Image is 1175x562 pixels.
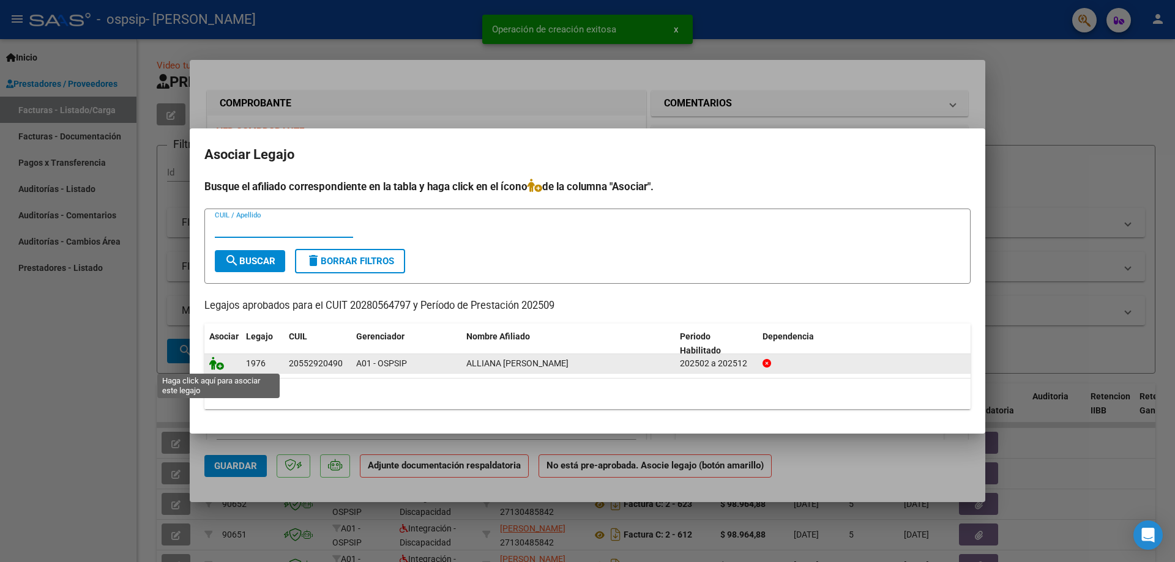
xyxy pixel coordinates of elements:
span: Legajo [246,331,273,341]
span: ALLIANA TOLOZA NOAH TAHIEL [466,358,569,368]
span: Borrar Filtros [306,256,394,267]
datatable-header-cell: Asociar [204,324,241,364]
span: 1976 [246,358,266,368]
span: Gerenciador [356,331,405,341]
h4: Busque el afiliado correspondiente en la tabla y haga click en el ícono de la columna "Asociar". [204,179,971,194]
span: CUIL [289,331,307,341]
datatable-header-cell: Periodo Habilitado [675,324,758,364]
div: 1 registros [204,379,971,409]
span: Nombre Afiliado [466,331,530,341]
datatable-header-cell: CUIL [284,324,351,364]
datatable-header-cell: Gerenciador [351,324,461,364]
div: Open Intercom Messenger [1133,520,1163,550]
button: Borrar Filtros [295,249,405,273]
button: Buscar [215,250,285,272]
span: Asociar [209,331,239,341]
h2: Asociar Legajo [204,143,971,166]
datatable-header-cell: Dependencia [758,324,971,364]
div: 20552920490 [289,357,343,371]
div: 202502 a 202512 [680,357,753,371]
span: Periodo Habilitado [680,331,721,355]
mat-icon: delete [306,253,321,268]
datatable-header-cell: Legajo [241,324,284,364]
span: Dependencia [763,331,814,341]
mat-icon: search [225,253,239,268]
p: Legajos aprobados para el CUIT 20280564797 y Período de Prestación 202509 [204,298,971,314]
span: Buscar [225,256,275,267]
datatable-header-cell: Nombre Afiliado [461,324,675,364]
span: A01 - OSPSIP [356,358,407,368]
